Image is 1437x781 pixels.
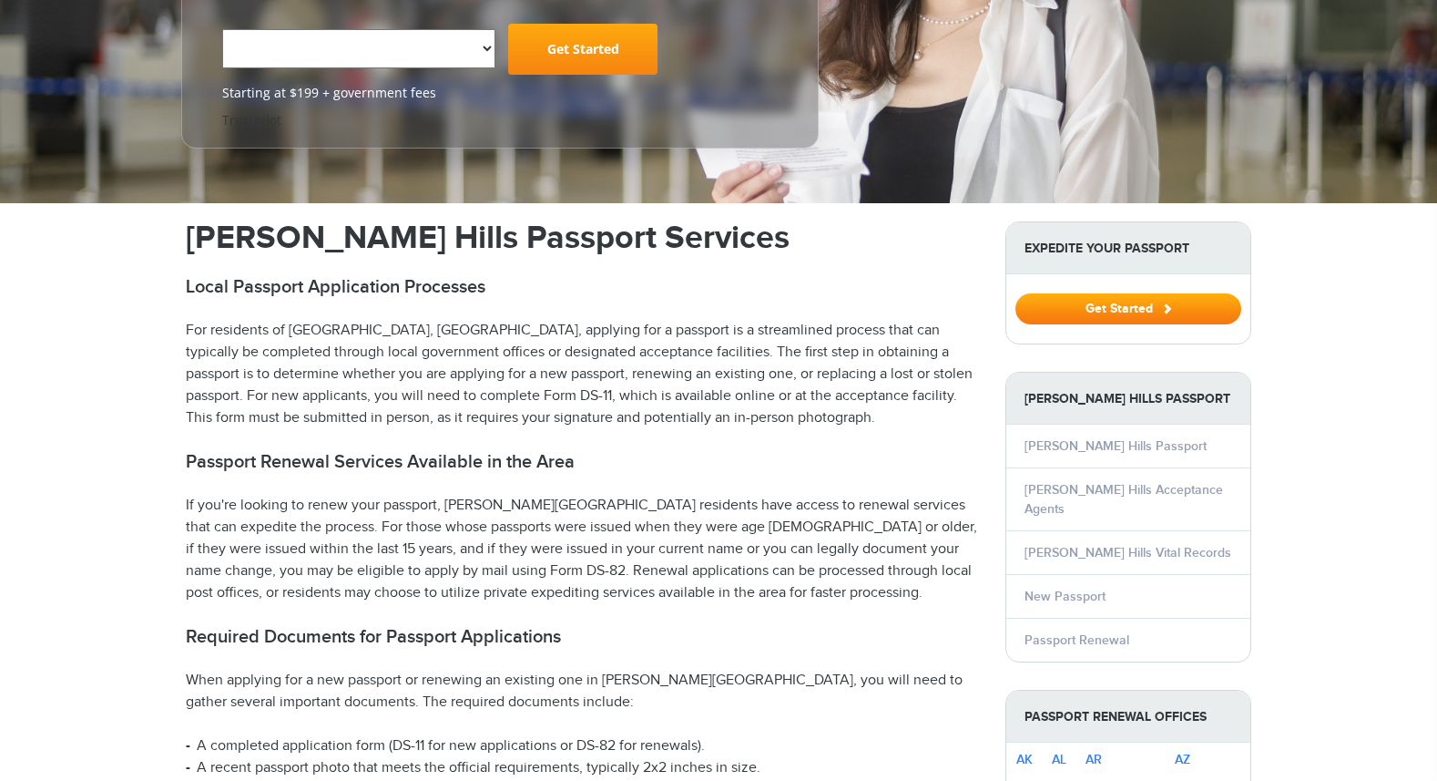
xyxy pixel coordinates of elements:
p: When applying for a new passport or renewing an existing one in [PERSON_NAME][GEOGRAPHIC_DATA], y... [186,670,978,714]
p: For residents of [GEOGRAPHIC_DATA], [GEOGRAPHIC_DATA], applying for a passport is a streamlined p... [186,320,978,429]
strong: Expedite Your Passport [1006,222,1250,274]
a: [PERSON_NAME] Hills Passport [1024,438,1207,454]
strong: Passport Renewal Offices [1006,691,1250,743]
strong: [PERSON_NAME] Hills Passport [1006,373,1250,425]
a: AZ [1175,752,1190,767]
a: AL [1052,752,1066,767]
a: [PERSON_NAME] Hills Acceptance Agents [1024,482,1223,517]
button: Get Started [1015,293,1241,324]
h2: Passport Renewal Services Available in the Area [186,451,978,473]
li: A completed application form (DS-11 for new applications or DS-82 for renewals). [186,735,978,757]
a: Trustpilot [222,111,281,128]
a: Get Started [1015,301,1241,315]
h2: Required Documents for Passport Applications [186,626,978,648]
a: New Passport [1024,589,1106,604]
a: Passport Renewal [1024,632,1129,648]
a: [PERSON_NAME] Hills Vital Records [1024,545,1231,560]
p: If you're looking to renew your passport, [PERSON_NAME][GEOGRAPHIC_DATA] residents have access to... [186,495,978,604]
h2: Local Passport Application Processes [186,276,978,298]
li: A recent passport photo that meets the official requirements, typically 2x2 inches in size. [186,757,978,779]
a: Get Started [508,24,657,75]
a: AK [1016,752,1033,767]
a: AR [1085,752,1102,767]
h1: [PERSON_NAME] Hills Passport Services [186,221,978,254]
span: Starting at $199 + government fees [222,84,778,102]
